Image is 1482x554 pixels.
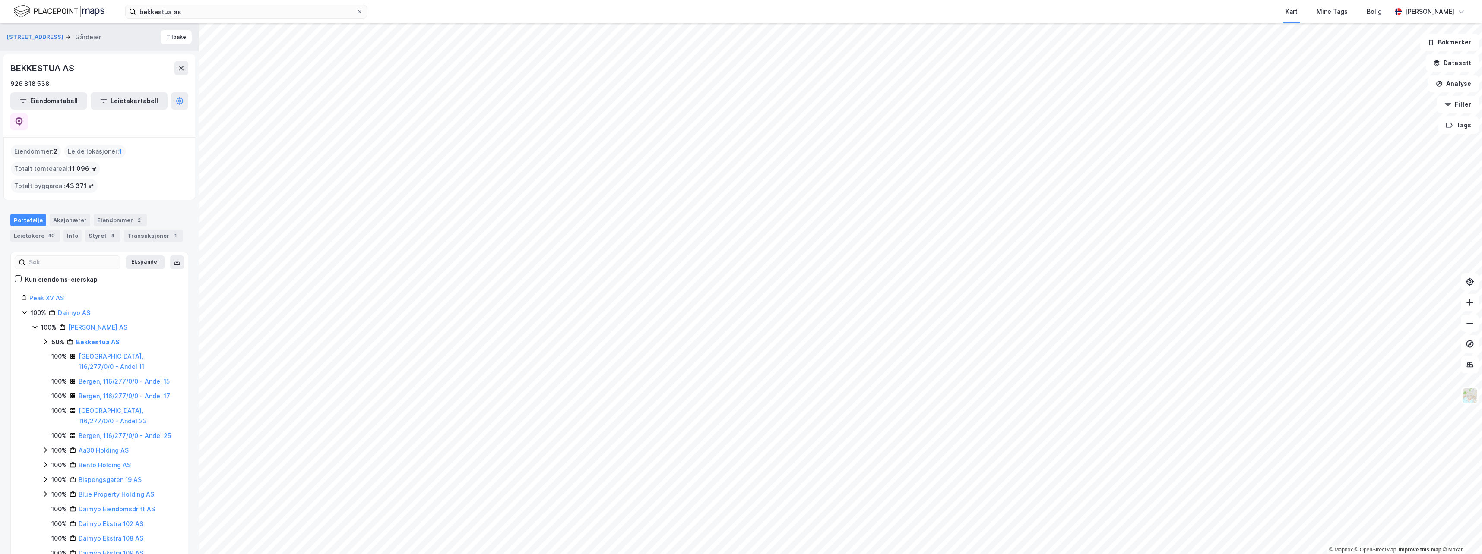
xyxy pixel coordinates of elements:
[51,445,67,456] div: 100%
[1437,96,1479,113] button: Filter
[11,162,100,176] div: Totalt tomteareal :
[11,179,98,193] div: Totalt byggareal :
[11,145,61,158] div: Eiendommer :
[75,32,101,42] div: Gårdeier
[29,294,64,302] a: Peak XV AS
[10,92,87,110] button: Eiendomstabell
[64,145,126,158] div: Leide lokasjoner :
[1428,75,1479,92] button: Analyse
[79,447,129,454] a: Aa30 Holding AS
[63,230,82,242] div: Info
[7,33,65,41] button: [STREET_ADDRESS]
[51,460,67,470] div: 100%
[46,231,57,240] div: 40
[1426,54,1479,72] button: Datasett
[51,351,67,362] div: 100%
[1420,34,1479,51] button: Bokmerker
[79,407,147,425] a: [GEOGRAPHIC_DATA], 116/277/0/0 - Andel 23
[79,535,143,542] a: Daimyo Ekstra 108 AS
[51,519,67,529] div: 100%
[51,475,67,485] div: 100%
[10,79,50,89] div: 926 818 538
[85,230,120,242] div: Styret
[51,337,64,347] div: 50%
[50,214,90,226] div: Aksjonærer
[119,146,122,157] span: 1
[79,520,143,527] a: Daimyo Ekstra 102 AS
[108,231,117,240] div: 4
[1399,547,1441,553] a: Improve this map
[41,322,57,333] div: 100%
[51,533,67,544] div: 100%
[25,256,120,269] input: Søk
[1367,6,1382,17] div: Bolig
[51,376,67,387] div: 100%
[1405,6,1454,17] div: [PERSON_NAME]
[79,505,155,513] a: Daimyo Eiendomsdrift AS
[25,274,98,285] div: Kun eiendoms-eierskap
[54,146,57,157] span: 2
[51,431,67,441] div: 100%
[91,92,168,110] button: Leietakertabell
[10,214,46,226] div: Portefølje
[68,324,127,331] a: [PERSON_NAME] AS
[1439,513,1482,554] iframe: Chat Widget
[58,309,90,316] a: Daimyo AS
[51,489,67,500] div: 100%
[171,231,180,240] div: 1
[1438,116,1479,134] button: Tags
[51,504,67,514] div: 100%
[79,491,154,498] a: Blue Property Holding AS
[79,461,131,469] a: Bento Holding AS
[135,216,143,224] div: 2
[79,476,142,483] a: Bispengsgaten 19 AS
[51,391,67,401] div: 100%
[69,164,97,174] span: 11 096 ㎡
[79,432,171,439] a: Bergen, 116/277/0/0 - Andel 25
[79,392,170,400] a: Bergen, 116/277/0/0 - Andel 17
[1317,6,1348,17] div: Mine Tags
[1462,387,1478,404] img: Z
[14,4,104,19] img: logo.f888ab2527a4732fd821a326f86c7f29.svg
[10,230,60,242] div: Leietakere
[1439,513,1482,554] div: Kontrollprogram for chat
[94,214,147,226] div: Eiendommer
[124,230,183,242] div: Transaksjoner
[10,61,76,75] div: BEKKESTUA AS
[51,406,67,416] div: 100%
[76,338,120,346] a: Bekkestua AS
[1329,547,1353,553] a: Mapbox
[1355,547,1396,553] a: OpenStreetMap
[79,378,170,385] a: Bergen, 116/277/0/0 - Andel 15
[1286,6,1298,17] div: Kart
[79,353,144,370] a: [GEOGRAPHIC_DATA], 116/277/0/0 - Andel 11
[136,5,356,18] input: Søk på adresse, matrikkel, gårdeiere, leietakere eller personer
[126,255,165,269] button: Ekspander
[66,181,94,191] span: 43 371 ㎡
[161,30,192,44] button: Tilbake
[31,308,46,318] div: 100%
